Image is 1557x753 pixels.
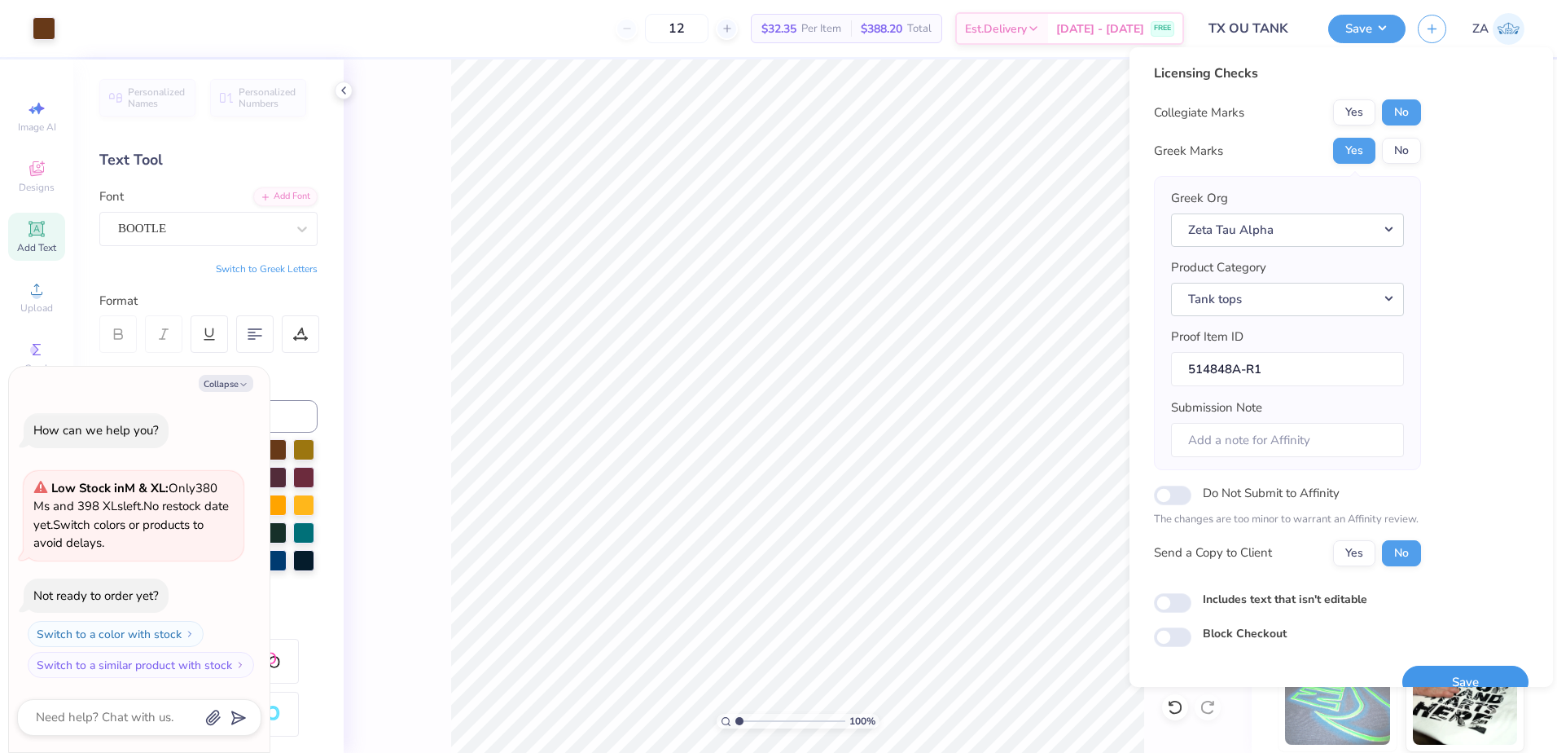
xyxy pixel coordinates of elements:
[51,480,169,496] strong: Low Stock in M & XL :
[18,121,56,134] span: Image AI
[17,241,56,254] span: Add Text
[20,302,53,315] span: Upload
[1154,103,1244,122] div: Collegiate Marks
[24,362,50,375] span: Greek
[1493,13,1524,45] img: Zuriel Alaba
[1056,20,1144,37] span: [DATE] - [DATE]
[235,660,245,670] img: Switch to a similar product with stock
[849,714,875,729] span: 100 %
[645,14,708,43] input: – –
[1154,23,1171,34] span: FREE
[1154,544,1272,562] div: Send a Copy to Client
[1171,328,1243,346] label: Proof Item ID
[33,588,159,604] div: Not ready to order yet?
[128,86,186,109] span: Personalized Names
[199,375,253,392] button: Collapse
[1333,540,1375,566] button: Yes
[1154,142,1223,161] div: Greek Marks
[1171,214,1404,247] button: Zeta Tau Alpha
[1333,99,1375,125] button: Yes
[1203,625,1287,642] label: Block Checkout
[1472,20,1489,38] span: ZA
[1171,189,1228,208] label: Greek Org
[861,20,902,37] span: $388.20
[1285,663,1390,745] img: Glow in the Dark Ink
[1333,138,1375,164] button: Yes
[33,498,229,533] span: No restock date yet.
[1328,15,1406,43] button: Save
[28,652,254,678] button: Switch to a similar product with stock
[239,86,296,109] span: Personalized Numbers
[1402,666,1528,699] button: Save
[1382,540,1421,566] button: No
[1171,283,1404,316] button: Tank tops
[1196,12,1316,45] input: Untitled Design
[185,629,195,639] img: Switch to a color with stock
[1413,663,1518,745] img: Water based Ink
[1203,591,1367,608] label: Includes text that isn't editable
[1154,512,1421,528] p: The changes are too minor to warrant an Affinity review.
[907,20,932,37] span: Total
[1382,99,1421,125] button: No
[99,187,124,206] label: Font
[99,149,318,171] div: Text Tool
[1203,482,1340,504] label: Do Not Submit to Affinity
[19,181,55,194] span: Designs
[1171,423,1404,458] input: Add a note for Affinity
[253,187,318,206] div: Add Font
[761,20,796,37] span: $32.35
[801,20,841,37] span: Per Item
[99,292,319,310] div: Format
[1472,13,1524,45] a: ZA
[1154,64,1421,83] div: Licensing Checks
[33,480,229,552] span: Only 380 Ms and 398 XLs left. Switch colors or products to avoid delays.
[965,20,1027,37] span: Est. Delivery
[28,621,204,647] button: Switch to a color with stock
[216,262,318,275] button: Switch to Greek Letters
[1171,399,1262,417] label: Submission Note
[1171,258,1266,277] label: Product Category
[33,422,159,438] div: How can we help you?
[1382,138,1421,164] button: No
